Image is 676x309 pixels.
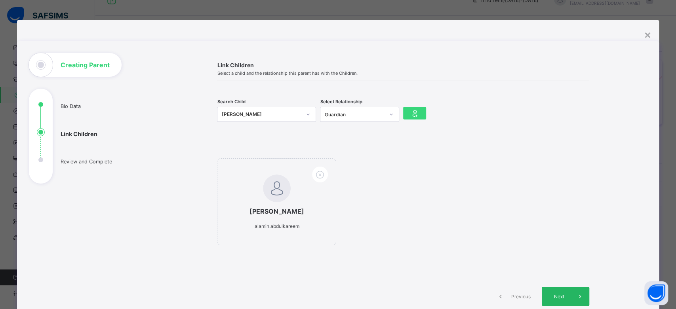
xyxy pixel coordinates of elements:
span: alamin.abdulkareem [254,223,299,229]
h1: Creating Parent [61,62,110,68]
span: Select a child and the relationship this parent has with the Children. [217,70,589,76]
div: × [644,28,651,41]
span: Link Children [217,62,589,68]
span: Previous [510,294,531,300]
div: Guardian [324,112,385,118]
span: Select Relationship [320,99,362,104]
img: default.svg [263,174,291,202]
span: [PERSON_NAME] [233,207,320,215]
span: Next [548,294,570,300]
span: Search Child [217,99,245,104]
button: Open asap [644,281,668,305]
div: [PERSON_NAME] [221,110,301,118]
